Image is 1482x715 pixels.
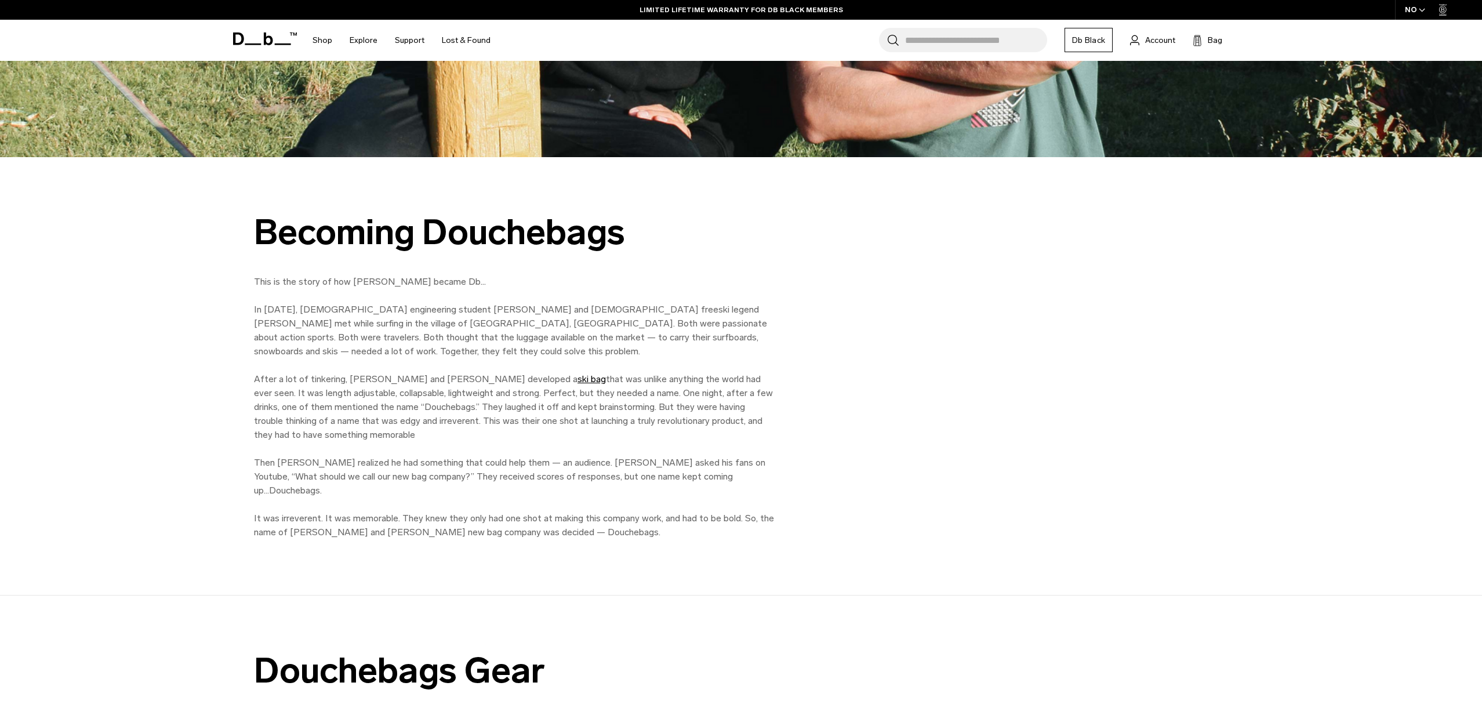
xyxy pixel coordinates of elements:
button: Bag [1193,33,1222,47]
span: Account [1145,34,1175,46]
a: Lost & Found [442,20,491,61]
a: ski bag [577,373,606,384]
nav: Main Navigation [304,20,499,61]
a: LIMITED LIFETIME WARRANTY FOR DB BLACK MEMBERS [640,5,843,15]
a: Db Black [1065,28,1113,52]
a: Account [1130,33,1175,47]
a: Support [395,20,424,61]
a: Explore [350,20,377,61]
div: Douchebags Gear [254,651,776,690]
span: Bag [1208,34,1222,46]
p: This is the story of how [PERSON_NAME] became Db… In [DATE], [DEMOGRAPHIC_DATA] engineering stude... [254,275,776,539]
div: Becoming Douchebags [254,213,776,252]
a: Shop [313,20,332,61]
